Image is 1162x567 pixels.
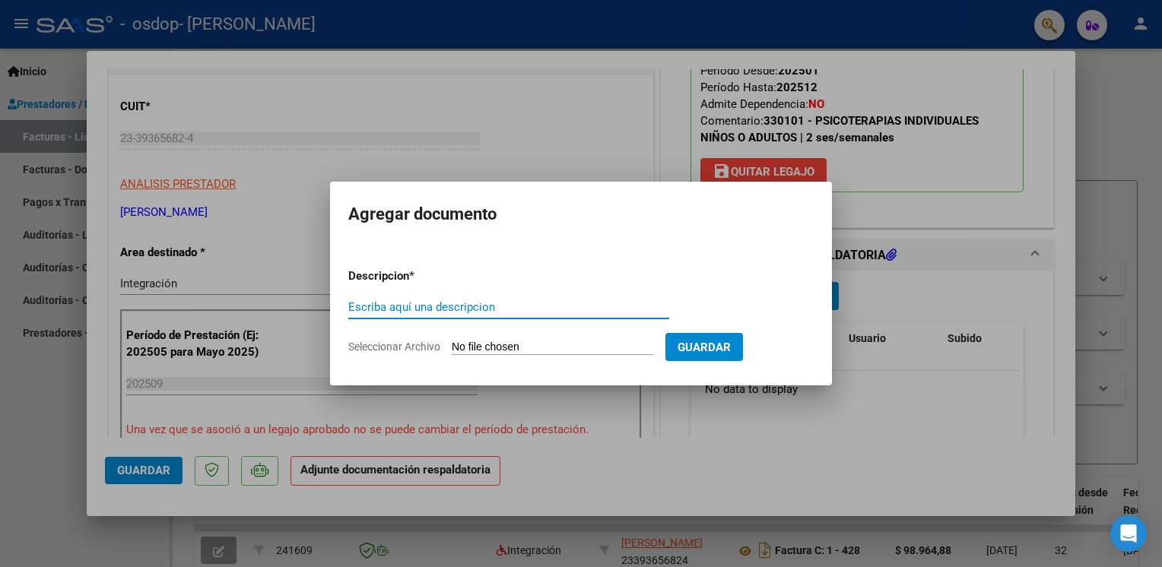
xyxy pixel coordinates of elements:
[1110,515,1147,552] div: Open Intercom Messenger
[348,200,814,229] h2: Agregar documento
[665,333,743,361] button: Guardar
[678,341,731,354] span: Guardar
[348,268,488,285] p: Descripcion
[348,341,440,353] span: Seleccionar Archivo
